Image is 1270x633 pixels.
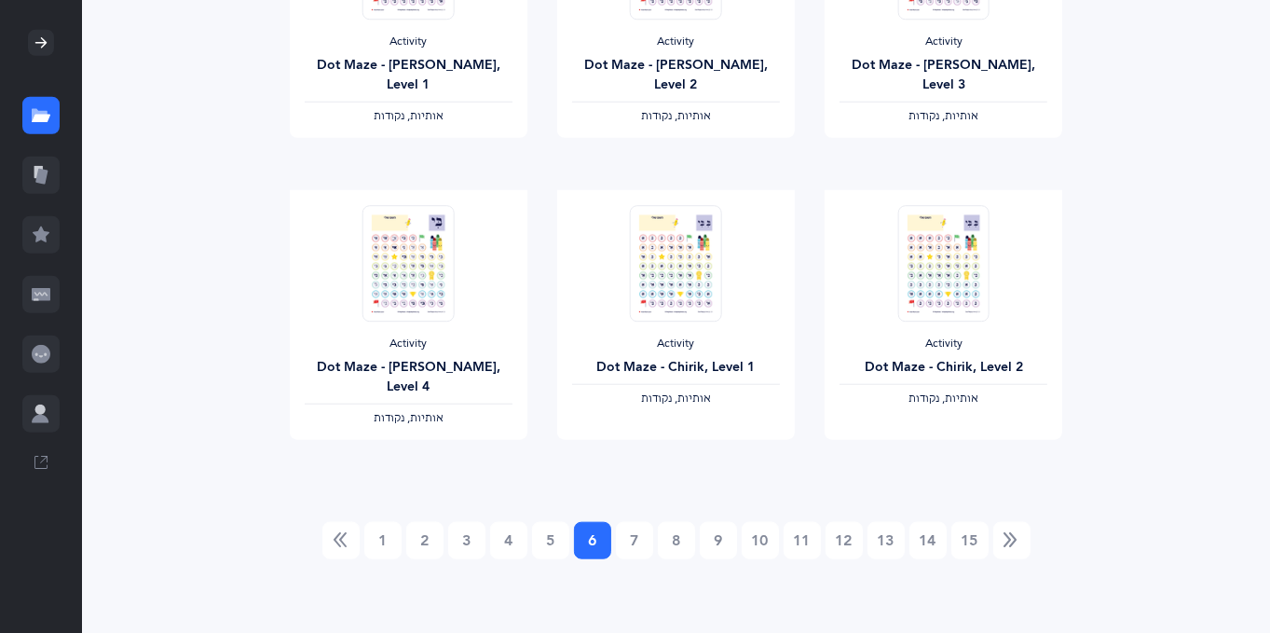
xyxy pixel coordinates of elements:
[993,522,1031,559] a: Next
[406,522,444,559] a: 2
[448,522,485,559] a: 3
[641,109,711,122] span: ‫אותיות, נקודות‬
[616,522,653,559] a: 7
[305,34,512,49] div: Activity
[572,34,780,49] div: Activity
[374,411,444,424] span: ‫אותיות, נקודות‬
[908,392,978,405] span: ‫אותיות, נקודות‬
[572,358,780,378] div: Dot Maze - Chirik, Level 1
[742,522,779,559] a: 10
[322,522,360,559] a: Previous
[658,522,695,559] a: 8
[572,337,780,351] div: Activity
[840,337,1047,351] div: Activity
[867,522,905,559] a: 13
[305,56,512,95] div: Dot Maze - [PERSON_NAME], Level 1
[362,205,454,322] img: Dot_Maze-Chirik_Malei_L4_thumbnail_1592795760.png
[305,337,512,351] div: Activity
[898,205,990,322] img: Dot_Maze-Chirik_L2_thumbnail_1592795770.png
[840,358,1047,378] div: Dot Maze - Chirik, Level 2
[641,392,711,405] span: ‫אותיות, נקודות‬
[700,522,737,559] a: 9
[490,522,527,559] a: 4
[630,205,721,322] img: Dot_Maze-Chirik_L1_thumbnail_1592795765.png
[784,522,821,559] a: 11
[532,522,569,559] a: 5
[840,56,1047,95] div: Dot Maze - [PERSON_NAME], Level 3
[909,522,947,559] a: 14
[374,109,444,122] span: ‫אותיות, נקודות‬
[1177,540,1248,611] iframe: Drift Widget Chat Controller
[305,358,512,397] div: Dot Maze - [PERSON_NAME], Level 4
[364,522,402,559] a: 1
[826,522,863,559] a: 12
[951,522,989,559] a: 15
[908,109,978,122] span: ‫אותיות, נקודות‬
[840,34,1047,49] div: Activity
[572,56,780,95] div: Dot Maze - [PERSON_NAME], Level 2
[574,522,611,559] a: 6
